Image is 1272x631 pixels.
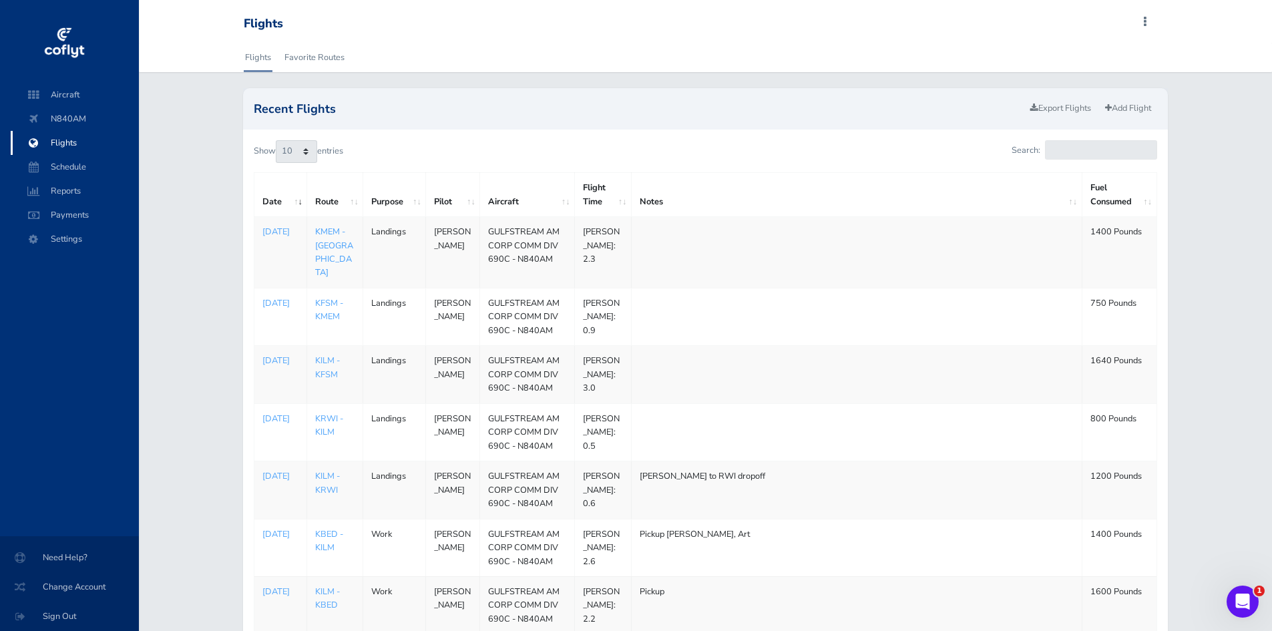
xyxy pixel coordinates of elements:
[254,140,343,163] label: Show entries
[1099,99,1157,118] a: Add Flight
[363,403,426,461] td: Landings
[262,585,298,598] a: [DATE]
[42,23,86,63] img: coflyt logo
[315,528,343,554] a: KBED - KILM
[262,225,298,238] a: [DATE]
[1227,586,1259,618] iframe: Intercom live chat
[244,17,283,31] div: Flights
[1024,99,1097,118] a: Export Flights
[1082,217,1156,288] td: 1400 Pounds
[574,173,631,217] th: Flight Time: activate to sort column ascending
[1082,288,1156,345] td: 750 Pounds
[24,203,126,227] span: Payments
[363,288,426,345] td: Landings
[1045,140,1157,160] input: Search:
[307,173,363,217] th: Route: activate to sort column ascending
[480,288,575,345] td: GULFSTREAM AM CORP COMM DIV 690C - N840AM
[24,179,126,203] span: Reports
[1082,173,1156,217] th: Fuel Consumed: activate to sort column ascending
[480,519,575,576] td: GULFSTREAM AM CORP COMM DIV 690C - N840AM
[262,469,298,483] a: [DATE]
[1082,403,1156,461] td: 800 Pounds
[24,131,126,155] span: Flights
[254,173,307,217] th: Date: activate to sort column ascending
[24,107,126,131] span: N840AM
[574,346,631,403] td: [PERSON_NAME]: 3.0
[363,461,426,519] td: Landings
[1254,586,1265,596] span: 1
[1082,346,1156,403] td: 1640 Pounds
[262,528,298,541] a: [DATE]
[315,470,340,495] a: KILM - KRWI
[426,173,480,217] th: Pilot: activate to sort column ascending
[480,173,575,217] th: Aircraft: activate to sort column ascending
[262,296,298,310] a: [DATE]
[315,297,343,323] a: KFSM - KMEM
[315,586,340,611] a: KILM - KBED
[480,461,575,519] td: GULFSTREAM AM CORP COMM DIV 690C - N840AM
[1012,140,1156,160] label: Search:
[16,604,123,628] span: Sign Out
[426,217,480,288] td: [PERSON_NAME]
[426,461,480,519] td: [PERSON_NAME]
[631,519,1082,576] td: Pickup [PERSON_NAME], Art
[1082,519,1156,576] td: 1400 Pounds
[16,575,123,599] span: Change Account
[574,403,631,461] td: [PERSON_NAME]: 0.5
[574,461,631,519] td: [PERSON_NAME]: 0.6
[315,413,343,438] a: KRWI - KILM
[574,519,631,576] td: [PERSON_NAME]: 2.6
[426,346,480,403] td: [PERSON_NAME]
[363,217,426,288] td: Landings
[631,461,1082,519] td: [PERSON_NAME] to RWI dropoff
[363,519,426,576] td: Work
[574,288,631,345] td: [PERSON_NAME]: 0.9
[574,217,631,288] td: [PERSON_NAME]: 2.3
[1082,461,1156,519] td: 1200 Pounds
[631,173,1082,217] th: Notes: activate to sort column ascending
[315,355,340,380] a: KILM - KFSM
[254,103,1024,115] h2: Recent Flights
[363,173,426,217] th: Purpose: activate to sort column ascending
[283,43,346,72] a: Favorite Routes
[24,227,126,251] span: Settings
[426,403,480,461] td: [PERSON_NAME]
[16,546,123,570] span: Need Help?
[426,519,480,576] td: [PERSON_NAME]
[24,155,126,179] span: Schedule
[363,346,426,403] td: Landings
[426,288,480,345] td: [PERSON_NAME]
[262,354,298,367] a: [DATE]
[480,346,575,403] td: GULFSTREAM AM CORP COMM DIV 690C - N840AM
[480,217,575,288] td: GULFSTREAM AM CORP COMM DIV 690C - N840AM
[480,403,575,461] td: GULFSTREAM AM CORP COMM DIV 690C - N840AM
[24,83,126,107] span: Aircraft
[276,140,317,163] select: Showentries
[315,226,353,278] a: KMEM - [GEOGRAPHIC_DATA]
[244,43,272,72] a: Flights
[262,412,298,425] a: [DATE]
